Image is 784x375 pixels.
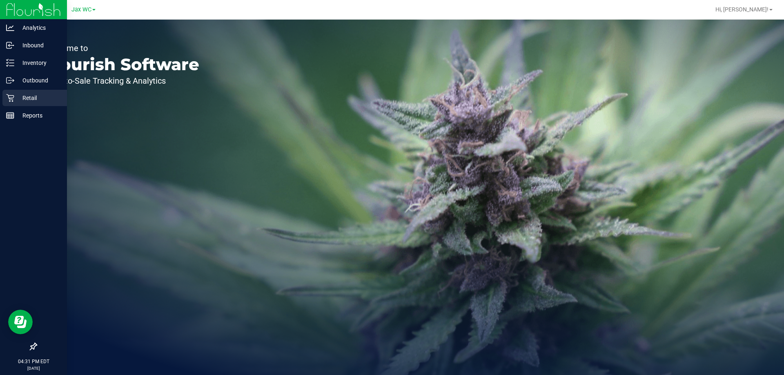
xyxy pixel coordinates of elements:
[71,6,91,13] span: Jax WC
[14,93,63,103] p: Retail
[6,41,14,49] inline-svg: Inbound
[8,310,33,334] iframe: Resource center
[14,75,63,85] p: Outbound
[14,40,63,50] p: Inbound
[14,58,63,68] p: Inventory
[44,77,199,85] p: Seed-to-Sale Tracking & Analytics
[44,44,199,52] p: Welcome to
[44,56,199,73] p: Flourish Software
[715,6,768,13] span: Hi, [PERSON_NAME]!
[14,23,63,33] p: Analytics
[6,111,14,120] inline-svg: Reports
[14,111,63,120] p: Reports
[6,24,14,32] inline-svg: Analytics
[4,365,63,371] p: [DATE]
[4,358,63,365] p: 04:31 PM EDT
[6,59,14,67] inline-svg: Inventory
[6,76,14,84] inline-svg: Outbound
[6,94,14,102] inline-svg: Retail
